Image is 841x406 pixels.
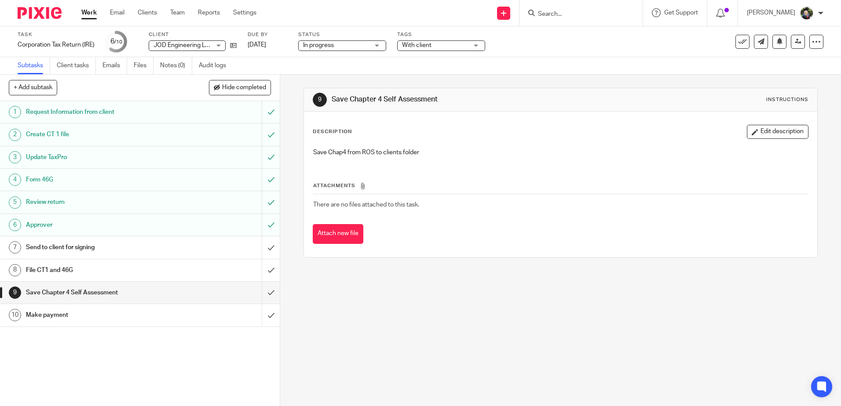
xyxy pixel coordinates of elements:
h1: Update TaxPro [26,151,177,164]
a: Notes (0) [160,57,192,74]
label: Due by [248,31,287,38]
img: Pixie [18,7,62,19]
span: [DATE] [248,42,266,48]
span: Get Support [664,10,698,16]
div: 9 [313,93,327,107]
div: 4 [9,174,21,186]
input: Search [537,11,616,18]
h1: Create CT 1 file [26,128,177,141]
a: Client tasks [57,57,96,74]
div: 10 [9,309,21,321]
span: In progress [303,42,334,48]
span: JOD Engineering LTD [154,42,213,48]
h1: Save Chapter 4 Self Assessment [26,286,177,299]
div: 7 [9,241,21,254]
a: Audit logs [199,57,233,74]
p: [PERSON_NAME] [747,8,795,17]
h1: Request Information from client [26,105,177,119]
h1: Form 46G [26,173,177,186]
div: 3 [9,151,21,163]
h1: Send to client for signing [26,241,177,254]
a: Clients [138,8,157,17]
a: Subtasks [18,57,50,74]
label: Tags [397,31,485,38]
label: Task [18,31,95,38]
p: Description [313,128,352,135]
div: 6 [110,36,122,47]
a: Emails [102,57,127,74]
small: /10 [114,40,122,44]
span: With client [402,42,431,48]
span: There are no files attached to this task. [313,202,419,208]
div: 5 [9,196,21,209]
a: Reports [198,8,220,17]
div: 2 [9,129,21,141]
span: Hide completed [222,84,266,91]
p: Save Chap4 from ROS to clients folder [313,148,808,157]
h1: File CT1 and 46G [26,264,177,277]
button: + Add subtask [9,80,57,95]
h1: Make payment [26,308,177,322]
button: Hide completed [209,80,271,95]
button: Attach new file [313,224,363,244]
div: 8 [9,264,21,276]
label: Status [298,31,386,38]
button: Edit description [747,125,808,139]
div: 6 [9,219,21,231]
div: Corporation Tax Return (IRE) [18,40,95,49]
div: 9 [9,286,21,299]
h1: Review return [26,196,177,209]
span: Attachments [313,183,355,188]
h1: Approver [26,218,177,232]
a: Team [170,8,185,17]
a: Email [110,8,124,17]
a: Settings [233,8,256,17]
img: Jade.jpeg [800,6,814,20]
div: 1 [9,106,21,118]
a: Files [134,57,154,74]
div: Instructions [766,96,808,103]
h1: Save Chapter 4 Self Assessment [332,95,579,104]
a: Work [81,8,97,17]
label: Client [149,31,237,38]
